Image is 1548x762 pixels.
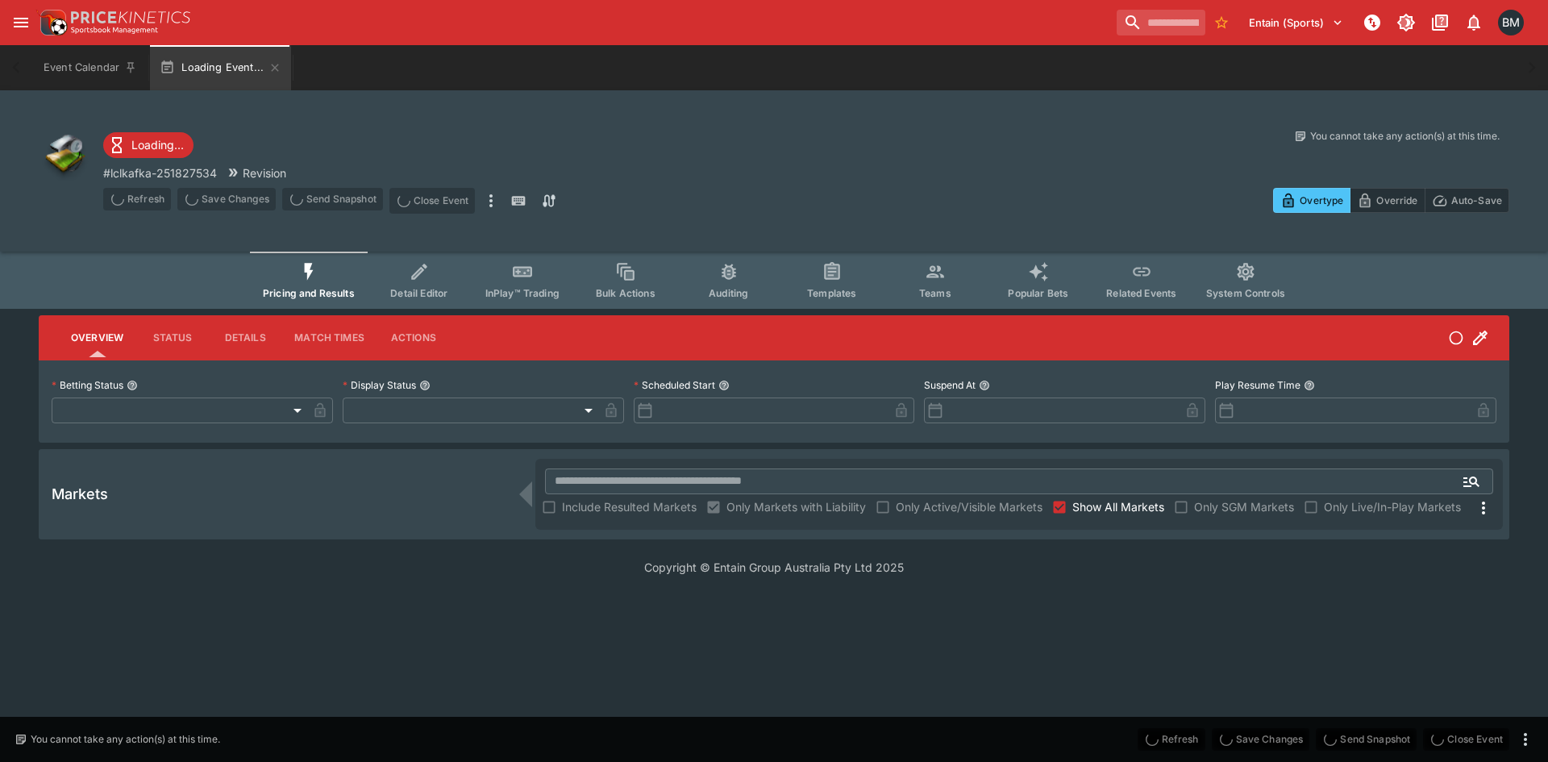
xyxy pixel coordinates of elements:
img: other.png [39,129,90,181]
p: Loading... [131,136,184,153]
button: Open [1457,467,1486,496]
span: Teams [919,287,951,299]
button: Actions [377,319,450,357]
button: Notifications [1459,8,1488,37]
button: Select Tenant [1239,10,1353,35]
h5: Markets [52,485,108,503]
p: Copy To Clipboard [103,164,217,181]
button: Event Calendar [34,45,147,90]
button: open drawer [6,8,35,37]
span: System Controls [1206,287,1285,299]
button: Play Resume Time [1304,380,1315,391]
button: more [1516,730,1535,749]
p: You cannot take any action(s) at this time. [1310,129,1500,144]
p: Suspend At [924,378,976,392]
button: Auto-Save [1425,188,1509,213]
button: Documentation [1425,8,1454,37]
span: Detail Editor [390,287,447,299]
div: Byron Monk [1498,10,1524,35]
div: Event type filters [250,252,1298,309]
button: Loading Event... [150,45,291,90]
button: Details [209,319,281,357]
button: Betting Status [127,380,138,391]
p: Play Resume Time [1215,378,1300,392]
p: Scheduled Start [634,378,715,392]
span: Only SGM Markets [1194,498,1294,515]
span: Related Events [1106,287,1176,299]
span: Bulk Actions [596,287,655,299]
div: Start From [1273,188,1509,213]
button: Suspend At [979,380,990,391]
img: PriceKinetics Logo [35,6,68,39]
svg: More [1474,498,1493,518]
p: Betting Status [52,378,123,392]
button: Byron Monk [1493,5,1529,40]
button: more [481,188,501,214]
p: Revision [243,164,286,181]
input: search [1117,10,1205,35]
span: Pricing and Results [263,287,355,299]
span: Auditing [709,287,748,299]
button: Overtype [1273,188,1350,213]
button: NOT Connected to PK [1358,8,1387,37]
span: Only Live/In-Play Markets [1324,498,1461,515]
span: Show All Markets [1072,498,1164,515]
button: Match Times [281,319,377,357]
span: InPlay™ Trading [485,287,560,299]
span: Only Markets with Liability [726,498,866,515]
p: Overtype [1300,192,1343,209]
button: Display Status [419,380,431,391]
span: Popular Bets [1008,287,1068,299]
button: Override [1350,188,1425,213]
button: Status [136,319,209,357]
p: Override [1376,192,1417,209]
span: Only Active/Visible Markets [896,498,1042,515]
span: Include Resulted Markets [562,498,697,515]
button: Toggle light/dark mode [1392,8,1421,37]
img: Sportsbook Management [71,27,158,34]
button: Overview [58,319,136,357]
button: No Bookmarks [1209,10,1234,35]
button: Scheduled Start [718,380,730,391]
p: You cannot take any action(s) at this time. [31,732,220,747]
span: Templates [807,287,856,299]
img: PriceKinetics [71,11,190,23]
p: Auto-Save [1451,192,1502,209]
p: Display Status [343,378,416,392]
